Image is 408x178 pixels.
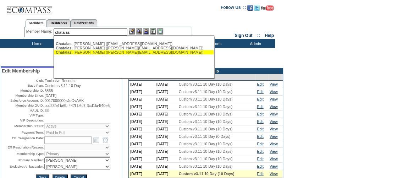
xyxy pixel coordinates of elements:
[270,149,278,153] a: View
[26,19,47,27] a: Members
[2,98,44,103] td: Salesforce Account ID:
[155,163,177,170] td: [DATE]
[44,108,49,113] span: 63
[129,148,155,155] td: [DATE]
[270,97,278,101] a: View
[257,157,263,161] a: Edit
[155,155,177,163] td: [DATE]
[155,118,177,125] td: [DATE]
[47,19,71,27] a: Residences
[136,28,142,34] img: View
[44,98,84,103] span: 0017000000sJuOvAAK
[44,103,110,108] span: ccd23fef-fa6b-447f-b6c7-3cd1fa4f40e5
[261,5,274,11] img: Subscribe to our YouTube Channel
[129,133,155,140] td: [DATE]
[44,93,56,98] span: [DATE]
[254,7,260,11] a: Follow us on Twitter
[129,170,155,178] td: [DATE]
[257,127,263,131] a: Edit
[270,104,278,109] a: View
[2,123,44,129] td: Membership Status:
[270,172,278,176] a: View
[2,113,44,118] td: VIP Type:
[179,142,233,146] span: Custom v3.11 10 Day (10 Days)
[257,164,263,168] a: Edit
[257,172,263,176] a: Edit
[179,104,233,109] span: Custom v3.11 10 Day (10 Days)
[155,103,177,110] td: [DATE]
[129,118,155,125] td: [DATE]
[179,119,233,124] span: Custom v3.11 10 Day (10 Days)
[155,110,177,118] td: [DATE]
[270,157,278,161] a: View
[270,127,278,131] a: View
[177,74,256,81] td: Active Plan
[2,88,44,93] td: Membership ID:
[179,97,233,101] span: Custom v3.11 10 Day (10 Days)
[257,149,263,153] a: Edit
[179,157,233,161] span: Custom v3.11 10 Day (10 Days)
[56,42,71,46] span: Chatalas
[2,151,44,157] td: Membership Type:
[129,140,155,148] td: [DATE]
[155,125,177,133] td: [DATE]
[143,28,149,34] img: Impersonate
[270,134,278,139] a: View
[56,42,212,46] div: , [PERSON_NAME] ([EMAIL_ADDRESS][DOMAIN_NAME])
[179,90,233,94] span: Custom v3.11 10 Day (10 Days)
[179,149,233,153] span: Custom v3.11 10 Day (10 Days)
[129,28,135,34] img: b_edit.gif
[150,28,156,34] img: Reservations
[92,136,100,144] a: Open the calendar popup.
[2,68,40,74] span: Edit Membership
[270,142,278,146] a: View
[129,163,155,170] td: [DATE]
[155,140,177,148] td: [DATE]
[261,7,274,11] a: Subscribe to our YouTube Channel
[221,4,246,13] td: Follow Us ::
[56,46,71,50] span: Chatalas
[155,148,177,155] td: [DATE]
[2,83,44,88] td: Base Plan:
[56,50,71,54] span: Chatalas
[26,28,54,34] div: Member Name:
[129,110,155,118] td: [DATE]
[155,96,177,103] td: [DATE]
[56,46,212,50] div: , [PERSON_NAME] ([PERSON_NAME][EMAIL_ADDRESS][DOMAIN_NAME])
[155,81,177,88] td: [DATE]
[44,88,53,93] span: 5865
[2,103,44,108] td: Membership GUID:
[254,5,260,11] img: Follow us on Twitter
[257,97,263,101] a: Edit
[257,33,260,38] span: ::
[2,136,44,144] td: ER Resignation Date:
[257,104,263,109] a: Edit
[265,33,274,38] a: Help
[129,103,155,110] td: [DATE]
[257,119,263,124] a: Edit
[16,39,57,48] td: Home
[179,112,233,116] span: Custom v3.11 10 Day (10 Days)
[2,164,44,169] td: Exclusive Ambassador:
[257,134,263,139] a: Edit
[257,82,263,86] a: Edit
[2,145,44,150] td: ER Resignation Reason:
[247,5,253,11] img: Become our fan on Facebook
[129,81,155,88] td: [DATE]
[270,82,278,86] a: View
[2,79,44,83] td: Club:
[179,164,233,168] span: Custom v3.11 10 Day (10 Days)
[129,88,155,96] td: [DATE]
[234,39,275,48] td: Admin
[129,155,155,163] td: [DATE]
[179,82,233,86] span: Custom v3.11 10 Day (10 Days)
[247,7,253,11] a: Become our fan on Facebook
[270,90,278,94] a: View
[2,118,44,123] td: VIP Description:
[44,83,81,88] span: Custom v3.11 10 Day
[44,79,75,83] span: Exclusive Resorts
[270,112,278,116] a: View
[71,19,97,27] a: Reservations
[179,172,235,176] span: Custom v3.11 10 Day (10 Days)
[179,134,231,139] span: Custom v3.11 10 Day (0 Days)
